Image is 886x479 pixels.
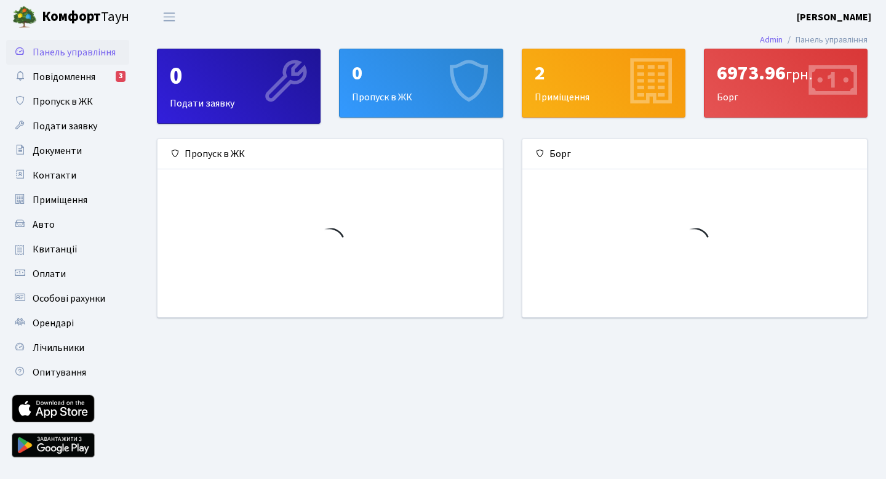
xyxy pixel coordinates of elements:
[116,71,126,82] div: 3
[339,49,503,118] a: 0Пропуск в ЖК
[6,212,129,237] a: Авто
[6,163,129,188] a: Контакти
[42,7,101,26] b: Комфорт
[33,243,78,256] span: Квитанції
[522,49,685,118] a: 2Приміщення
[6,311,129,336] a: Орендарі
[522,139,868,169] div: Борг
[6,89,129,114] a: Пропуск в ЖК
[535,62,672,85] div: 2
[170,62,308,91] div: 0
[33,193,87,207] span: Приміщення
[33,316,74,330] span: Орендарі
[6,336,129,360] a: Лічильники
[33,119,97,133] span: Подати заявку
[797,10,871,25] a: [PERSON_NAME]
[717,62,855,85] div: 6973.96
[33,144,82,158] span: Документи
[704,49,867,117] div: Борг
[12,5,37,30] img: logo.png
[158,139,503,169] div: Пропуск в ЖК
[33,95,93,108] span: Пропуск в ЖК
[786,64,812,86] span: грн.
[33,218,55,231] span: Авто
[522,49,685,117] div: Приміщення
[783,33,868,47] li: Панель управління
[797,10,871,24] b: [PERSON_NAME]
[6,286,129,311] a: Особові рахунки
[157,49,321,124] a: 0Подати заявку
[6,237,129,262] a: Квитанції
[154,7,185,27] button: Переключити навігацію
[6,188,129,212] a: Приміщення
[33,46,116,59] span: Панель управління
[33,169,76,182] span: Контакти
[33,341,84,355] span: Лічильники
[6,139,129,163] a: Документи
[6,65,129,89] a: Повідомлення3
[33,292,105,305] span: Особові рахунки
[6,262,129,286] a: Оплати
[33,70,95,84] span: Повідомлення
[6,360,129,385] a: Опитування
[760,33,783,46] a: Admin
[6,114,129,139] a: Подати заявку
[33,366,86,379] span: Опитування
[42,7,129,28] span: Таун
[158,49,320,123] div: Подати заявку
[6,40,129,65] a: Панель управління
[352,62,490,85] div: 0
[741,27,886,53] nav: breadcrumb
[33,267,66,281] span: Оплати
[340,49,502,117] div: Пропуск в ЖК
